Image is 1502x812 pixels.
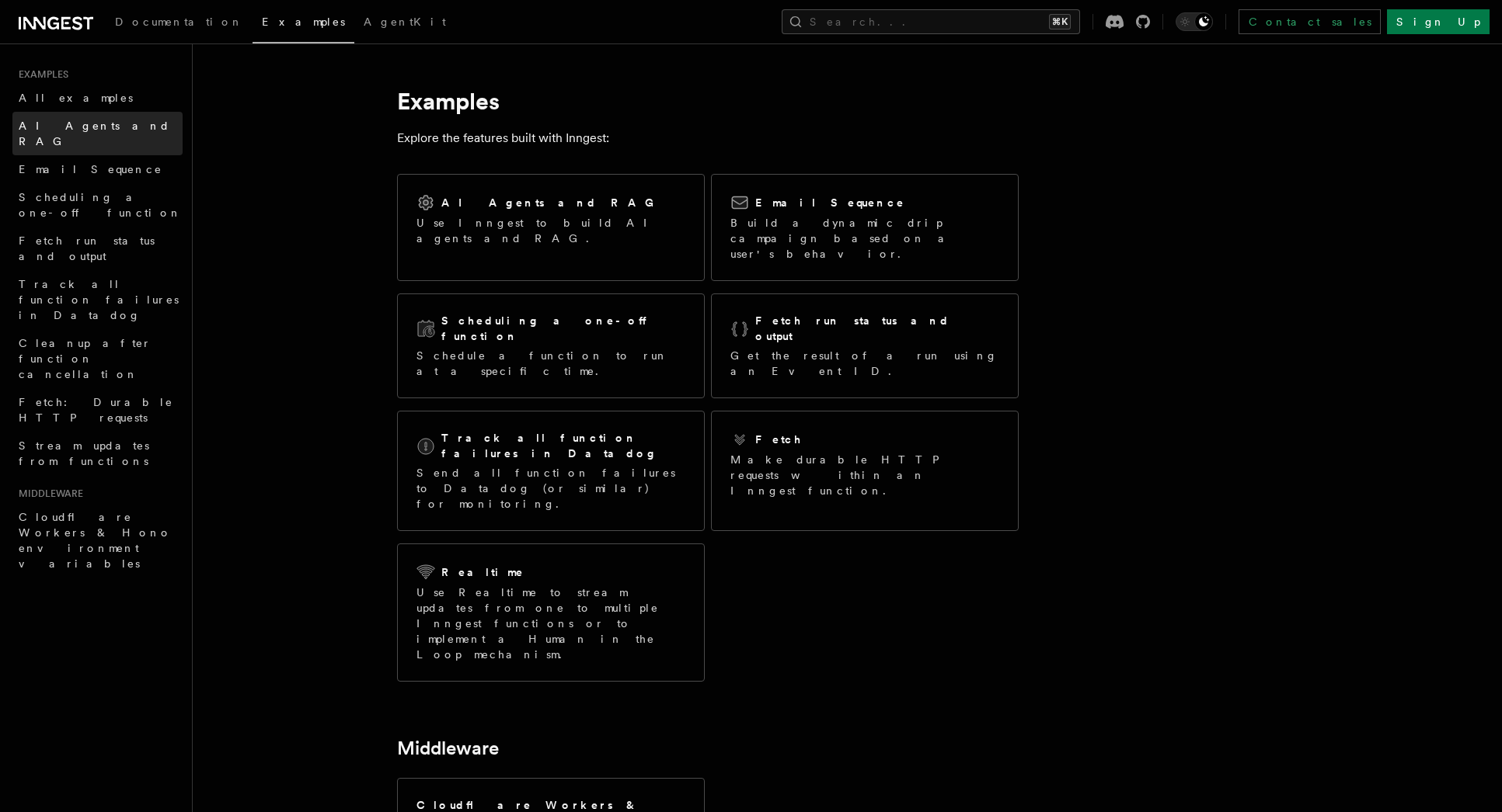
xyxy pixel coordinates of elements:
[441,195,662,210] h2: AI Agents and RAG
[397,411,705,531] a: Track all function failures in DatadogSend all function failures to Datadog (or similar) for moni...
[755,195,905,210] h2: Email Sequence
[12,84,183,112] a: All examples
[19,439,149,467] span: Stream updates from functions
[12,155,183,183] a: Email Sequence
[12,112,183,155] a: AI Agents and RAG
[19,278,179,321] span: Track all function failures in Datadog
[19,337,152,380] span: Cleanup after function cancellation
[397,87,1019,115] h1: Examples
[441,564,524,580] h2: Realtime
[1176,12,1213,31] button: Toggle dark mode
[19,511,172,570] span: Cloudflare Workers & Hono environment variables
[397,174,705,281] a: AI Agents and RAGUse Inngest to build AI agents and RAG.
[711,411,1019,531] a: FetchMake durable HTTP requests within an Inngest function.
[19,163,162,175] span: Email Sequence
[19,234,155,262] span: Fetch run status and output
[441,313,685,344] h2: Scheduling a one-off function
[416,585,685,662] p: Use Realtime to stream updates from one to multiple Inngest functions or to implement a Human in ...
[1049,14,1071,29] kbd: ⌘K
[12,329,183,388] a: Cleanup after function cancellation
[19,92,133,104] span: All examples
[782,9,1080,34] button: Search...⌘K
[711,174,1019,281] a: Email SequenceBuild a dynamic drip campaign based on a user's behavior.
[397,127,1019,149] p: Explore the features built with Inngest:
[397,293,705,398] a: Scheduling a one-off functionSchedule a function to run at a specific time.
[19,191,182,219] span: Scheduling a one-off function
[1239,9,1381,34] a: Contact sales
[755,313,999,344] h2: Fetch run status and output
[711,293,1019,398] a: Fetch run status and outputGet the result of a run using an Event ID.
[416,348,685,379] p: Schedule a function to run at a specific time.
[115,16,243,28] span: Documentation
[730,452,999,498] p: Make durable HTTP requests within an Inngest function.
[12,503,183,578] a: Cloudflare Workers & Hono environment variables
[12,488,83,500] span: Middleware
[253,5,354,43] a: Examples
[397,543,705,682] a: RealtimeUse Realtime to stream updates from one to multiple Inngest functions or to implement a H...
[730,348,999,379] p: Get the result of a run using an Event ID.
[416,465,685,512] p: Send all function failures to Datadog (or similar) for monitoring.
[12,388,183,432] a: Fetch: Durable HTTP requests
[441,430,685,461] h2: Track all function failures in Datadog
[106,5,253,42] a: Documentation
[19,396,173,424] span: Fetch: Durable HTTP requests
[12,227,183,270] a: Fetch run status and output
[12,183,183,227] a: Scheduling a one-off function
[262,16,345,28] span: Examples
[730,215,999,262] p: Build a dynamic drip campaign based on a user's behavior.
[755,432,803,447] h2: Fetch
[397,737,499,759] a: Middleware
[354,5,455,42] a: AgentKit
[19,120,170,147] span: AI Agents and RAG
[364,16,446,28] span: AgentKit
[12,270,183,329] a: Track all function failures in Datadog
[416,215,685,246] p: Use Inngest to build AI agents and RAG.
[1387,9,1490,34] a: Sign Up
[12,68,68,81] span: Examples
[12,432,183,475] a: Stream updates from functions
